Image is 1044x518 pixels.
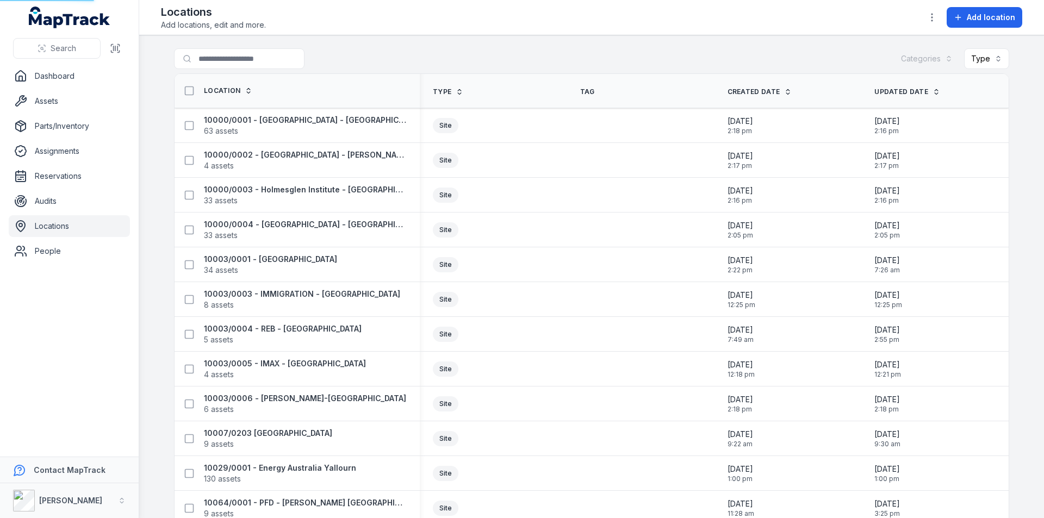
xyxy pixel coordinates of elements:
span: [DATE] [728,290,755,301]
div: Site [433,501,458,516]
strong: 10000/0004 - [GEOGRAPHIC_DATA] - [GEOGRAPHIC_DATA] [204,219,407,230]
button: Search [13,38,101,59]
span: Search [51,43,76,54]
time: 1/20/2025, 2:18:25 PM [728,394,753,414]
strong: 10003/0006 - [PERSON_NAME]-[GEOGRAPHIC_DATA] [204,393,406,404]
span: [DATE] [874,116,900,127]
span: [DATE] [874,290,902,301]
span: 7:49 am [728,335,754,344]
strong: 10003/0001 - [GEOGRAPHIC_DATA] [204,254,337,265]
strong: 10003/0004 - REB - [GEOGRAPHIC_DATA] [204,323,362,334]
a: Parts/Inventory [9,115,130,137]
a: Assignments [9,140,130,162]
time: 10/23/2024, 2:18:35 PM [728,116,753,135]
a: 10003/0001 - [GEOGRAPHIC_DATA]34 assets [204,254,337,276]
a: Reservations [9,165,130,187]
span: 9 assets [204,439,234,450]
span: [DATE] [728,359,755,370]
strong: 10007/0203 [GEOGRAPHIC_DATA] [204,428,332,439]
a: Audits [9,190,130,212]
time: 1/21/2025, 2:55:19 PM [874,324,900,344]
time: 1/20/2025, 12:25:26 PM [874,290,902,309]
time: 10/23/2024, 2:17:13 PM [874,151,900,170]
span: 2:05 pm [874,231,900,240]
span: 2:05 pm [728,231,753,240]
span: [DATE] [728,255,753,266]
span: [DATE] [874,220,900,231]
a: 10000/0003 - Holmesglen Institute - [GEOGRAPHIC_DATA]33 assets [204,184,407,206]
div: Site [433,222,458,238]
span: 2:18 pm [728,405,753,414]
span: 12:21 pm [874,370,901,379]
span: [DATE] [728,185,753,196]
span: [DATE] [728,324,754,335]
div: Site [433,153,458,168]
span: Add locations, edit and more. [161,20,266,30]
span: 6 assets [204,404,234,415]
strong: 10003/0003 - IMMIGRATION - [GEOGRAPHIC_DATA] [204,289,400,299]
a: 10003/0005 - IMAX - [GEOGRAPHIC_DATA]4 assets [204,358,366,380]
span: Tag [580,88,595,96]
span: 8 assets [204,299,234,310]
span: [DATE] [874,359,901,370]
span: [DATE] [728,220,753,231]
strong: 10003/0005 - IMAX - [GEOGRAPHIC_DATA] [204,358,366,369]
span: [DATE] [728,394,753,405]
a: Location [204,86,252,95]
button: Add location [947,7,1022,28]
strong: 10000/0001 - [GEOGRAPHIC_DATA] - [GEOGRAPHIC_DATA] [204,115,407,126]
strong: 10000/0002 - [GEOGRAPHIC_DATA] - [PERSON_NAME][GEOGRAPHIC_DATA] [204,149,407,160]
span: 3:25 pm [874,509,900,518]
span: [DATE] [728,151,753,161]
a: 10003/0006 - [PERSON_NAME]-[GEOGRAPHIC_DATA]6 assets [204,393,406,415]
a: 10029/0001 - Energy Australia Yallourn130 assets [204,463,356,484]
span: 11:28 am [728,509,754,518]
time: 10/23/2024, 2:22:44 PM [728,255,753,274]
time: 5/1/2025, 1:00:05 PM [874,464,900,483]
strong: 10064/0001 - PFD - [PERSON_NAME] [GEOGRAPHIC_DATA] - [STREET_ADDRESS][PERSON_NAME] [204,497,407,508]
a: Locations [9,215,130,237]
span: 12:25 pm [728,301,755,309]
span: 9:22 am [728,440,753,448]
span: [DATE] [874,498,900,509]
span: 2:18 pm [874,405,900,414]
span: [DATE] [874,464,900,475]
a: 10000/0001 - [GEOGRAPHIC_DATA] - [GEOGRAPHIC_DATA]63 assets [204,115,407,136]
div: Site [433,118,458,133]
span: 4 assets [204,160,234,171]
span: [DATE] [874,394,900,405]
span: [DATE] [874,255,900,266]
a: 10000/0002 - [GEOGRAPHIC_DATA] - [PERSON_NAME][GEOGRAPHIC_DATA]4 assets [204,149,407,171]
strong: 10000/0003 - Holmesglen Institute - [GEOGRAPHIC_DATA] [204,184,407,195]
span: 2:22 pm [728,266,753,274]
div: Site [433,466,458,481]
span: 33 assets [204,195,238,206]
span: 2:16 pm [728,196,753,205]
span: Location [204,86,240,95]
time: 10/23/2024, 2:17:13 PM [728,151,753,170]
a: Type [433,88,463,96]
time: 1/20/2025, 12:18:30 PM [728,359,755,379]
time: 1/22/2025, 9:30:16 AM [874,429,900,448]
span: Created Date [728,88,780,96]
div: Site [433,396,458,411]
time: 1/22/2025, 9:22:32 AM [728,429,753,448]
a: 10000/0004 - [GEOGRAPHIC_DATA] - [GEOGRAPHIC_DATA]33 assets [204,219,407,241]
a: Dashboard [9,65,130,87]
span: 12:18 pm [728,370,755,379]
time: 10/23/2024, 2:05:20 PM [728,220,753,240]
span: [DATE] [728,498,754,509]
div: Site [433,292,458,307]
time: 1/20/2025, 2:18:25 PM [874,394,900,414]
span: 2:16 pm [874,127,900,135]
time: 1/20/2025, 11:28:53 AM [728,498,754,518]
time: 1/16/2025, 2:16:16 PM [874,116,900,135]
span: 5 assets [204,334,233,345]
span: Updated Date [874,88,928,96]
a: Created Date [728,88,792,96]
time: 10/23/2024, 2:05:20 PM [874,220,900,240]
a: Updated Date [874,88,940,96]
div: Site [433,431,458,446]
span: 33 assets [204,230,238,241]
a: People [9,240,130,262]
